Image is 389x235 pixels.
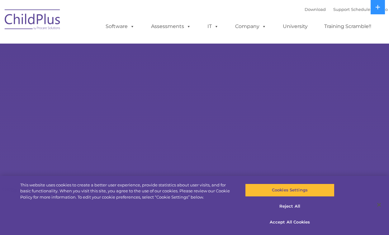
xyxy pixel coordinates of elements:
[2,5,64,36] img: ChildPlus by Procare Solutions
[245,216,334,229] button: Accept All Cookies
[145,20,197,33] a: Assessments
[20,182,233,200] div: This website uses cookies to create a better user experience, provide statistics about user visit...
[372,198,386,212] button: Close
[99,20,141,33] a: Software
[245,184,334,197] button: Cookies Settings
[305,7,326,12] a: Download
[229,20,273,33] a: Company
[318,20,377,33] a: Training Scramble!!
[277,20,314,33] a: University
[351,7,388,12] a: Schedule A Demo
[201,20,225,33] a: IT
[245,200,334,213] button: Reject All
[333,7,350,12] a: Support
[305,7,388,12] font: |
